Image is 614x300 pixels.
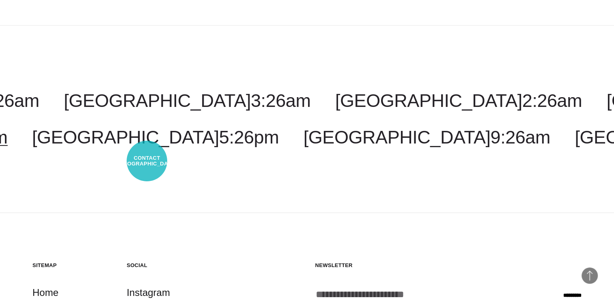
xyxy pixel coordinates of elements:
[64,90,310,111] a: [GEOGRAPHIC_DATA]3:26am
[251,90,310,111] span: 3:26am
[315,262,582,269] h5: Newsletter
[219,127,279,148] span: 5:26pm
[335,90,582,111] a: [GEOGRAPHIC_DATA]2:26am
[32,262,110,269] h5: Sitemap
[32,127,279,148] a: [GEOGRAPHIC_DATA]5:26pm
[582,267,598,284] button: Back to Top
[490,127,550,148] span: 9:26am
[522,90,582,111] span: 2:26am
[304,127,550,148] a: [GEOGRAPHIC_DATA]9:26am
[127,262,205,269] h5: Social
